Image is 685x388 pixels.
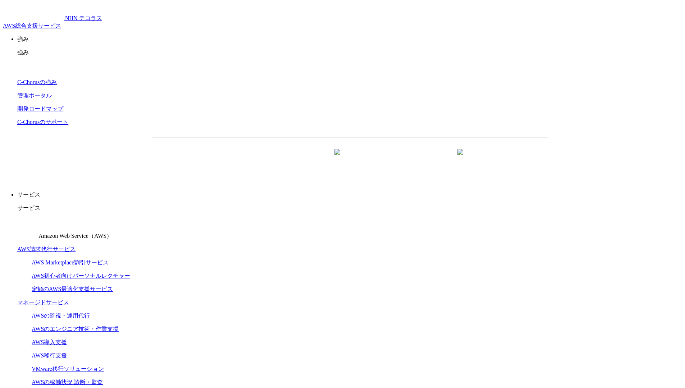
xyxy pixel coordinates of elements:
a: AWS Marketplace割引サービス [32,259,109,265]
a: AWS移行支援 [32,352,67,359]
a: VMware移行ソリューション [32,366,104,372]
a: マネージドサービス [17,299,69,305]
a: 開発ロードマップ [17,106,63,112]
a: AWSの稼働状況 診断・監査 [32,379,103,385]
p: 強み [17,49,682,56]
a: AWSの監視・運用代行 [32,313,90,319]
a: 管理ポータル [17,92,52,98]
a: 定額のAWS最適化支援サービス [32,286,113,292]
a: 資料を請求する [230,149,346,167]
a: AWS総合支援サービス C-Chorus NHN テコラスAWS総合支援サービス [3,15,102,29]
img: 矢印 [457,149,463,168]
a: C-Chorusの強み [17,79,57,85]
a: AWS請求代行サービス [17,246,76,252]
p: サービス [17,191,682,199]
a: まずは相談する [353,149,469,167]
a: C-Chorusのサポート [17,119,68,125]
a: AWSのエンジニア技術・作業支援 [32,326,119,332]
a: AWS導入支援 [32,339,67,345]
p: 強み [17,36,682,43]
span: Amazon Web Service（AWS） [38,233,112,239]
img: AWS総合支援サービス C-Chorus [3,3,64,20]
a: AWS初心者向けパーソナルレクチャー [32,273,130,279]
p: サービス [17,204,682,212]
img: 矢印 [334,149,340,168]
img: Amazon Web Service（AWS） [17,218,37,238]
